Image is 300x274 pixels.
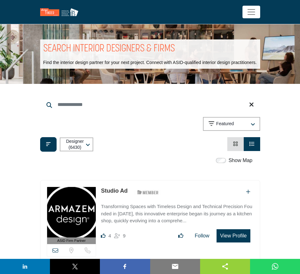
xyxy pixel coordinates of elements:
[191,230,213,242] button: Follow
[21,263,29,270] img: linkedin sharing button
[101,203,253,224] p: Transforming Spaces with Timeless Design and Technical Precision Founded in [DATE], this innovati...
[216,121,234,127] p: Featured
[114,232,126,240] div: Followers
[101,233,106,238] i: Likes
[271,263,279,270] img: whatsapp sharing button
[101,187,127,195] p: Studio Ad
[101,188,127,194] a: Studio Ad
[246,189,250,195] a: Add To List
[40,137,57,152] button: Filter categories
[108,233,111,238] span: 4
[242,6,260,18] button: Toggle navigation
[43,43,175,56] h1: SEARCH INTERIOR DESIGNERS & FIRMS
[101,199,253,224] a: Transforming Spaces with Timeless Design and Technical Precision Founded in [DATE], this innovati...
[217,229,250,242] button: View Profile
[121,263,129,270] img: facebook sharing button
[43,60,257,66] p: Find the interior design partner for your next project. Connect with ASID-qualified interior desi...
[123,233,126,238] span: 9
[134,188,162,196] img: ASID Members Badge Icon
[40,8,82,16] img: Site Logo
[40,97,260,112] input: Search Keyword
[249,141,254,147] a: View List
[71,263,79,270] img: twitter sharing button
[233,141,238,147] a: View Card
[221,263,229,270] img: sharethis sharing button
[60,137,93,151] button: Designer (6430)
[174,230,187,242] button: Like listing
[47,187,96,237] img: Studio Ad
[244,137,260,151] li: List View
[57,238,86,243] span: ASID Firm Partner
[171,263,179,270] img: email sharing button
[227,137,244,151] li: Card View
[203,117,260,131] button: Featured
[47,187,96,244] a: ASID Firm Partner
[229,157,253,164] label: Show Map
[65,138,85,151] p: Designer (6430)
